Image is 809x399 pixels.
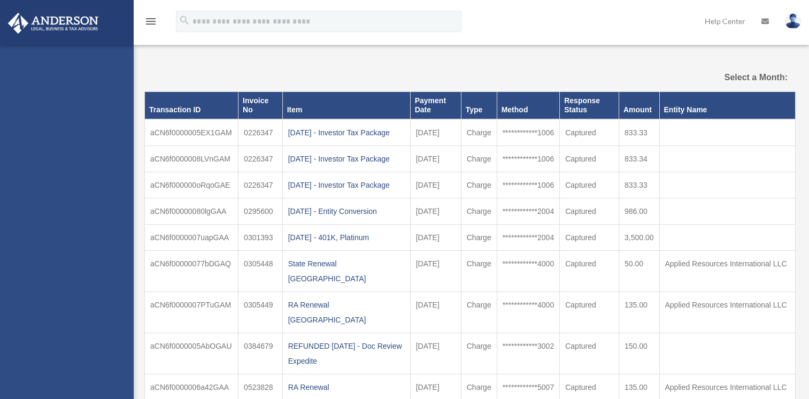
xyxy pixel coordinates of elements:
td: Applied Resources International LLC [659,250,796,291]
td: [DATE] [410,224,461,250]
td: [DATE] [410,333,461,374]
i: search [179,14,190,26]
td: Charge [461,250,497,291]
th: Payment Date [410,92,461,119]
td: Charge [461,145,497,172]
th: Item [282,92,410,119]
div: [DATE] - Investor Tax Package [288,125,405,140]
div: [DATE] - Entity Conversion [288,204,405,219]
img: Anderson Advisors Platinum Portal [5,13,102,34]
td: Charge [461,333,497,374]
td: [DATE] [410,250,461,291]
th: Transaction ID [145,92,238,119]
td: 0305449 [238,291,283,333]
td: aCN6f0000007PTuGAM [145,291,238,333]
th: Invoice No [238,92,283,119]
i: menu [144,15,157,28]
td: Captured [560,333,619,374]
td: Captured [560,145,619,172]
td: Captured [560,198,619,224]
td: 0305448 [238,250,283,291]
td: aCN6f0000007uapGAA [145,224,238,250]
td: 50.00 [619,250,660,291]
td: 0295600 [238,198,283,224]
td: aCN6f000000oRqoGAE [145,172,238,198]
td: aCN6f0000005EX1GAM [145,119,238,146]
td: 0226347 [238,119,283,146]
td: aCN6f00000077bDGAQ [145,250,238,291]
div: [DATE] - Investor Tax Package [288,151,405,166]
td: Captured [560,291,619,333]
td: [DATE] [410,291,461,333]
td: aCN6f0000008LVnGAM [145,145,238,172]
td: Charge [461,224,497,250]
td: 3,500.00 [619,224,660,250]
td: Captured [560,224,619,250]
div: REFUNDED [DATE] - Doc Review Expedite [288,339,405,369]
label: Select a Month: [695,70,788,85]
td: 135.00 [619,291,660,333]
td: [DATE] [410,119,461,146]
div: [DATE] - 401K, Platinum [288,230,405,245]
td: [DATE] [410,198,461,224]
td: 0226347 [238,145,283,172]
td: 833.34 [619,145,660,172]
th: Response Status [560,92,619,119]
div: RA Renewal [GEOGRAPHIC_DATA] [288,297,405,327]
td: [DATE] [410,172,461,198]
div: State Renewal [GEOGRAPHIC_DATA] [288,256,405,286]
img: User Pic [785,13,801,29]
td: Charge [461,291,497,333]
td: Captured [560,172,619,198]
td: Charge [461,198,497,224]
th: Type [461,92,497,119]
td: Captured [560,250,619,291]
td: [DATE] [410,145,461,172]
div: [DATE] - Investor Tax Package [288,178,405,193]
th: Entity Name [659,92,796,119]
td: 833.33 [619,172,660,198]
td: 833.33 [619,119,660,146]
td: aCN6f0000005AbOGAU [145,333,238,374]
td: Applied Resources International LLC [659,291,796,333]
td: 0384679 [238,333,283,374]
th: Amount [619,92,660,119]
td: 0226347 [238,172,283,198]
a: menu [144,19,157,28]
td: aCN6f00000080lgGAA [145,198,238,224]
td: 0301393 [238,224,283,250]
td: Charge [461,172,497,198]
td: Charge [461,119,497,146]
td: Captured [560,119,619,146]
td: 150.00 [619,333,660,374]
th: Method [497,92,560,119]
td: 986.00 [619,198,660,224]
